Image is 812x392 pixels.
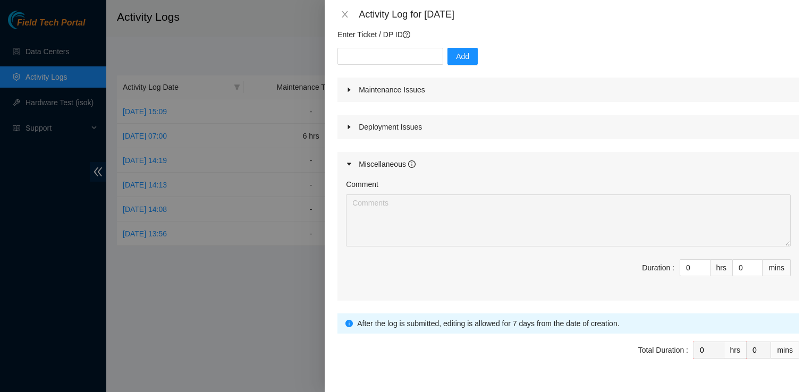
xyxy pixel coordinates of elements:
span: caret-right [346,124,352,130]
span: caret-right [346,87,352,93]
span: Add [456,50,469,62]
span: close [341,10,349,19]
div: mins [771,342,799,359]
div: mins [763,259,791,276]
div: After the log is submitted, editing is allowed for 7 days from the date of creation. [357,318,791,329]
button: Add [447,48,478,65]
label: Comment [346,178,378,190]
span: info-circle [345,320,353,327]
div: Miscellaneous [359,158,416,170]
textarea: Comment [346,194,791,246]
div: Miscellaneous info-circle [337,152,799,176]
button: Close [337,10,352,20]
div: Deployment Issues [337,115,799,139]
span: caret-right [346,161,352,167]
div: hrs [710,259,733,276]
div: hrs [724,342,747,359]
div: Total Duration : [638,344,688,356]
p: Enter Ticket / DP ID [337,29,799,40]
div: Duration : [642,262,674,274]
div: Maintenance Issues [337,78,799,102]
span: question-circle [403,31,410,38]
div: Activity Log for [DATE] [359,8,799,20]
span: info-circle [408,160,416,168]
